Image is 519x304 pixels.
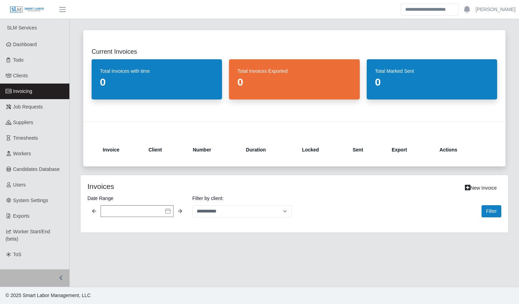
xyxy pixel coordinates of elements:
span: Invoicing [13,88,32,94]
span: Users [13,182,26,188]
dd: 0 [100,76,214,88]
dd: 0 [375,76,489,88]
h4: Invoices [87,182,254,191]
dd: 0 [237,76,351,88]
th: Sent [347,141,386,158]
th: Export [386,141,434,158]
span: Job Requests [13,104,43,110]
span: Candidates Database [13,166,60,172]
th: Number [187,141,240,158]
span: Timesheets [13,135,38,141]
dt: Total Invoices with time [100,68,214,75]
span: Todo [13,57,24,63]
th: Invoice [103,141,143,158]
label: Filter by client: [192,194,291,202]
th: Actions [434,141,486,158]
th: Duration [240,141,297,158]
span: Dashboard [13,42,37,47]
h2: Current Invoices [92,47,497,57]
span: Clients [13,73,28,78]
th: Client [143,141,187,158]
span: SLM Services [7,25,37,31]
span: Suppliers [13,120,33,125]
dt: Total Invoices Exported [237,68,351,75]
button: Filter [482,205,501,217]
span: ToS [13,252,22,257]
a: [PERSON_NAME] [476,6,516,13]
span: Worker Start/End (beta) [6,229,50,242]
span: System Settings [13,198,48,203]
span: Workers [13,151,31,156]
span: Exports [13,213,29,219]
img: SLM Logo [10,6,44,14]
label: Date Range [87,194,187,202]
th: Locked [296,141,347,158]
input: Search [401,3,458,16]
span: © 2025 Smart Labor Management, LLC [6,293,91,298]
a: New Invoice [460,182,501,194]
dt: Total Marked Sent [375,68,489,75]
